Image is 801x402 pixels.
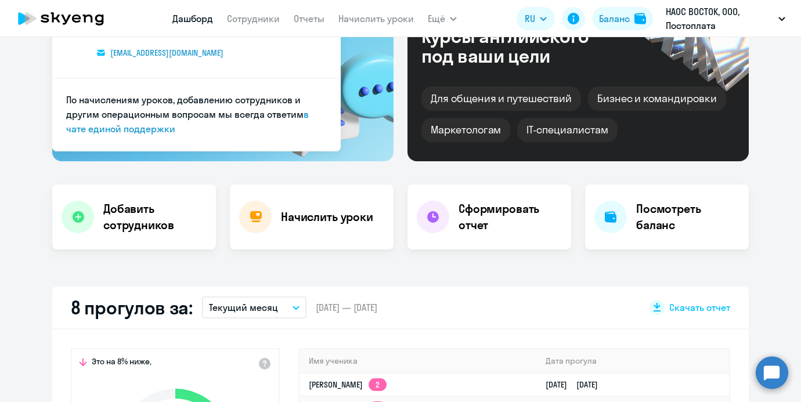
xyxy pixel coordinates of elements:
h4: Добавить сотрудников [103,201,207,233]
p: Текущий месяц [209,300,278,314]
a: Отчеты [294,13,324,24]
div: Бизнес и командировки [588,86,726,111]
img: balance [634,13,646,24]
a: [PERSON_NAME]2 [309,379,387,390]
a: Начислить уроки [338,13,414,24]
div: IT-специалистам [517,118,617,142]
p: НАОС ВОСТОК, ООО, Постоплата [666,5,774,32]
app-skyeng-badge: 2 [369,378,387,391]
div: Курсы английского под ваши цели [421,26,620,66]
div: Маркетологам [421,118,510,142]
span: По начислениям уроков, добавлению сотрудников и другим операционным вопросам мы всегда ответим [66,94,304,120]
h4: Сформировать отчет [459,201,562,233]
button: Ещё [428,7,457,30]
span: [EMAIL_ADDRESS][DOMAIN_NAME] [110,48,223,58]
a: в чате единой поддержки [66,108,309,135]
a: [EMAIL_ADDRESS][DOMAIN_NAME] [96,46,233,59]
h2: 8 прогулов за: [71,296,193,319]
span: Это на 8% ниже, [92,356,151,370]
h4: Начислить уроки [281,209,373,225]
a: Сотрудники [227,13,280,24]
div: Для общения и путешествий [421,86,581,111]
button: Текущий месяц [202,296,306,318]
span: RU [525,12,535,26]
button: НАОС ВОСТОК, ООО, Постоплата [660,5,791,32]
div: Баланс [599,12,630,26]
th: Дата прогула [536,349,729,373]
a: Дашборд [172,13,213,24]
th: Имя ученика [300,349,536,373]
span: Скачать отчет [669,301,730,314]
button: Балансbalance [592,7,653,30]
span: [DATE] — [DATE] [316,301,377,314]
button: RU [517,7,555,30]
span: Ещё [428,12,445,26]
h4: Посмотреть баланс [636,201,739,233]
a: [DATE][DATE] [546,379,607,390]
